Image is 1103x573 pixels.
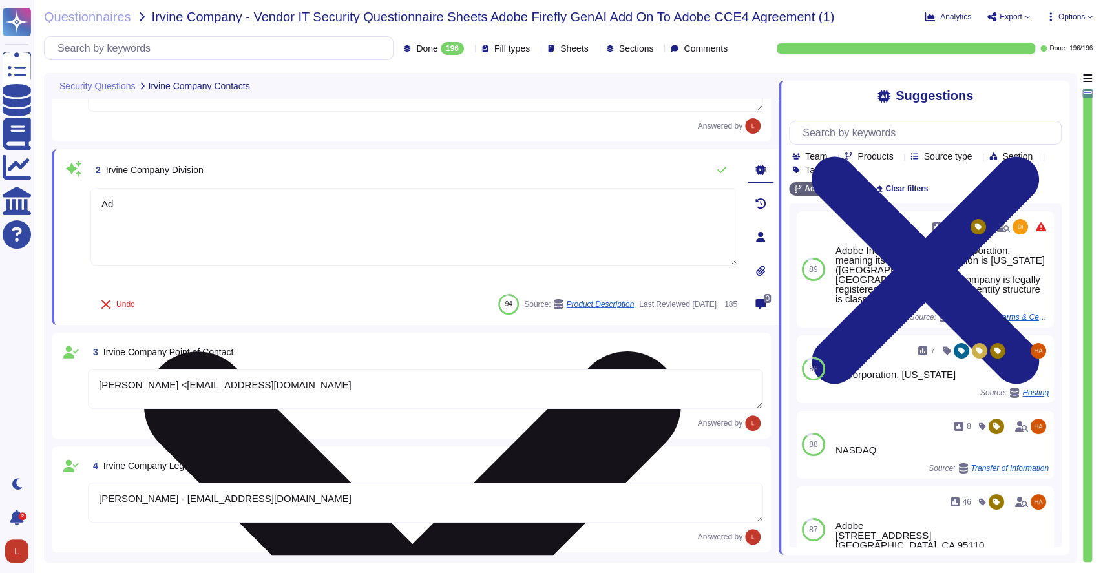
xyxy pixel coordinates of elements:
span: Irvine Company Contacts [149,81,250,90]
textarea: [PERSON_NAME] - [EMAIL_ADDRESS][DOMAIN_NAME] [88,483,763,523]
span: Options [1058,13,1085,21]
span: Done: [1049,45,1067,52]
span: Sections [619,44,654,53]
img: user [1031,343,1046,359]
span: Irvine Company Division [106,165,204,175]
span: Comments [684,44,728,53]
span: Answered by [698,122,742,130]
span: 196 / 196 [1069,45,1093,52]
img: user [745,118,761,134]
span: 88 [809,365,817,373]
span: Security Questions [59,81,136,90]
span: 4 [88,461,98,470]
span: 2 [90,165,101,174]
span: Export [1000,13,1022,21]
textarea: [PERSON_NAME] <[EMAIL_ADDRESS][DOMAIN_NAME] [88,369,763,409]
span: 88 [809,441,817,448]
span: Source: [929,463,1049,474]
button: user [3,537,37,565]
img: user [745,415,761,431]
span: Analytics [940,13,971,21]
span: Done [416,44,437,53]
div: 196 [441,42,464,55]
span: 87 [809,526,817,534]
div: NASDAQ [835,445,1049,455]
input: Search by keywords [51,37,393,59]
span: Sheets [560,44,589,53]
span: 46 [963,498,971,506]
img: user [1031,419,1046,434]
img: user [745,529,761,545]
span: 0 [764,294,771,303]
div: 2 [19,512,26,520]
input: Search by keywords [796,121,1061,144]
span: 94 [505,300,512,307]
span: Questionnaires [44,10,131,23]
span: Transfer of Information [971,464,1049,472]
div: Adobe [STREET_ADDRESS] [GEOGRAPHIC_DATA], CA 95110 [835,521,1049,550]
span: Irvine Company - Vendor IT Security Questionnaire Sheets Adobe Firefly GenAI Add On To Adobe CCE4... [152,10,835,23]
img: user [1031,494,1046,510]
img: user [1013,219,1028,234]
button: Analytics [925,12,971,22]
span: 89 [809,266,817,273]
textarea: Ad [90,188,737,266]
span: Fill types [494,44,530,53]
span: 3 [88,348,98,357]
img: user [5,539,28,563]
